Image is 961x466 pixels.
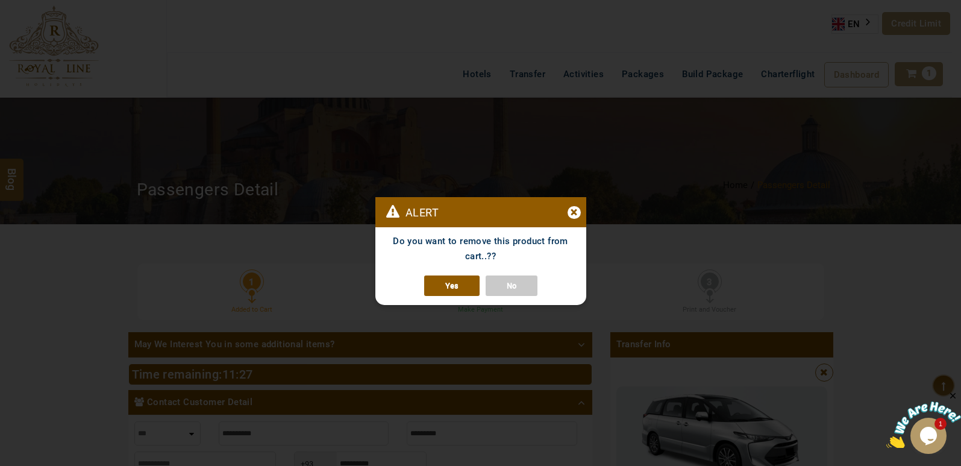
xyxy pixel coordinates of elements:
div: × [568,206,581,219]
p: Do you want to remove this product from cart..?? [375,228,586,276]
iframe: chat widget [886,391,961,448]
a: No [486,276,537,296]
p: Alert [375,197,439,228]
a: Yes [424,276,480,296]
